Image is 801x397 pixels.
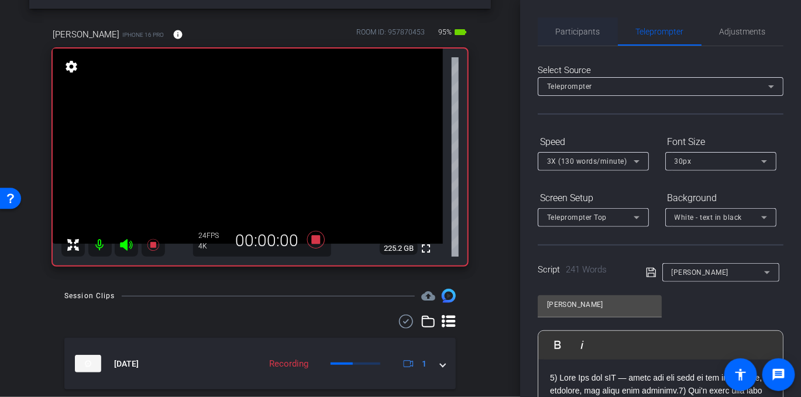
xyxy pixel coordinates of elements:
[547,213,607,222] span: Teleprompter Top
[199,231,228,240] div: 24
[675,213,742,222] span: White - text in black
[547,157,627,165] span: 3X (130 words/minute)
[53,28,119,41] span: [PERSON_NAME]
[566,264,607,275] span: 241 Words
[571,333,593,357] button: Italic (⌘I)
[442,289,456,303] img: Session clips
[672,268,729,277] span: [PERSON_NAME]
[556,27,600,36] span: Participants
[75,355,101,372] img: thumb-nail
[63,60,80,74] mat-icon: settings
[419,241,433,256] mat-icon: fullscreen
[436,23,453,42] span: 95%
[538,263,630,277] div: Script
[228,231,307,251] div: 00:00:00
[538,132,649,152] div: Speed
[665,132,776,152] div: Font Size
[114,358,139,370] span: [DATE]
[421,289,435,303] mat-icon: cloud_upload
[547,82,592,91] span: Teleprompter
[122,30,164,39] span: iPhone 16 Pro
[263,357,314,371] div: Recording
[675,157,692,165] span: 30px
[547,298,652,312] input: Title
[453,25,467,39] mat-icon: battery_std
[380,241,418,256] span: 225.2 GB
[636,27,684,36] span: Teleprompter
[538,188,649,208] div: Screen Setup
[734,368,748,382] mat-icon: accessibility
[720,27,766,36] span: Adjustments
[772,368,786,382] mat-icon: message
[64,338,456,389] mat-expansion-panel-header: thumb-nail[DATE]Recording1
[665,188,776,208] div: Background
[421,289,435,303] span: Destinations for your clips
[538,64,783,77] div: Select Source
[173,29,183,40] mat-icon: info
[422,358,427,370] span: 1
[207,232,219,240] span: FPS
[199,241,228,251] div: 4K
[546,333,569,357] button: Bold (⌘B)
[64,290,115,302] div: Session Clips
[356,27,425,44] div: ROOM ID: 957870453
